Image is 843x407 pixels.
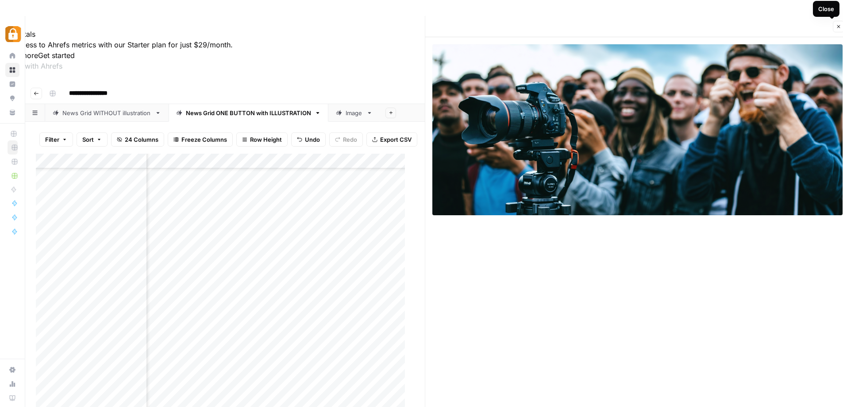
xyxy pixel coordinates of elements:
button: Freeze Columns [168,132,233,147]
button: Get started [38,50,75,61]
span: Freeze Columns [181,135,227,144]
a: Your Data [5,105,19,120]
button: Undo [291,132,326,147]
a: Settings [5,363,19,377]
button: 24 Columns [111,132,164,147]
a: News Grid ONE BUTTON with ILLUSTRATION [169,104,328,122]
button: Sort [77,132,108,147]
button: Redo [329,132,363,147]
div: News Grid WITHOUT illustration [62,109,151,117]
span: Filter [45,135,59,144]
span: Redo [343,135,357,144]
a: Insights [5,77,19,91]
div: Image [346,109,363,117]
span: Undo [305,135,320,144]
span: Row Height [250,135,282,144]
a: Opportunities [5,91,19,105]
span: 24 Columns [125,135,158,144]
div: News Grid ONE BUTTON with ILLUSTRATION [186,109,311,117]
button: Row Height [236,132,288,147]
button: Filter [39,132,73,147]
img: Row/Cell [432,44,843,215]
button: Export CSV [366,132,417,147]
a: News Grid WITHOUT illustration [45,104,169,122]
a: Image [328,104,380,122]
a: Usage [5,377,19,391]
a: Learning Hub [5,391,19,405]
span: Export CSV [380,135,412,144]
span: Sort [82,135,94,144]
div: Close [818,4,834,13]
